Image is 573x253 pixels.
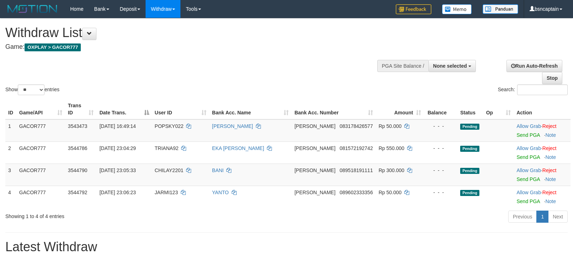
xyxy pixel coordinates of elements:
[433,63,467,69] span: None selected
[5,84,59,95] label: Show entries
[99,190,136,195] span: [DATE] 23:06:23
[5,4,59,14] img: MOTION_logo.png
[427,167,454,174] div: - - -
[294,190,335,195] span: [PERSON_NAME]
[340,145,373,151] span: Copy 081572192742 to clipboard
[514,141,571,164] td: ·
[506,60,562,72] a: Run Auto-Refresh
[5,164,16,186] td: 3
[5,186,16,208] td: 4
[340,190,373,195] span: Copy 089602333356 to clipboard
[514,164,571,186] td: ·
[516,190,541,195] a: Allow Grab
[294,123,335,129] span: [PERSON_NAME]
[542,123,557,129] a: Reject
[427,189,454,196] div: - - -
[155,167,184,173] span: CHILAY2201
[16,186,65,208] td: GACOR777
[516,190,542,195] span: ·
[379,145,404,151] span: Rp 550.000
[379,123,402,129] span: Rp 50.000
[68,190,88,195] span: 3544792
[5,210,233,220] div: Showing 1 to 4 of 4 entries
[460,146,479,152] span: Pending
[96,99,152,119] th: Date Trans.: activate to sort column descending
[212,145,264,151] a: EKA [PERSON_NAME]
[514,99,571,119] th: Action
[379,190,402,195] span: Rp 50.000
[545,132,556,138] a: Note
[155,190,178,195] span: JARMI123
[516,198,540,204] a: Send PGA
[429,60,476,72] button: None selected
[99,145,136,151] span: [DATE] 23:04:29
[536,211,548,223] a: 1
[340,167,373,173] span: Copy 089518191111 to clipboard
[5,43,375,51] h4: Game:
[545,154,556,160] a: Note
[291,99,375,119] th: Bank Acc. Number: activate to sort column ascending
[377,60,429,72] div: PGA Site Balance /
[68,123,88,129] span: 3543473
[516,145,541,151] a: Allow Grab
[545,198,556,204] a: Note
[155,123,184,129] span: POPSKY022
[516,145,542,151] span: ·
[396,4,431,14] img: Feedback.jpg
[427,123,454,130] div: - - -
[516,123,542,129] span: ·
[25,43,81,51] span: OXPLAY > GACOR777
[18,84,44,95] select: Showentries
[16,99,65,119] th: Game/API: activate to sort column ascending
[542,72,562,84] a: Stop
[427,145,454,152] div: - - -
[294,145,335,151] span: [PERSON_NAME]
[155,145,179,151] span: TRIANA92
[457,99,483,119] th: Status
[5,99,16,119] th: ID
[16,119,65,142] td: GACOR777
[542,145,557,151] a: Reject
[16,164,65,186] td: GACOR777
[516,154,540,160] a: Send PGA
[545,176,556,182] a: Note
[5,141,16,164] td: 2
[294,167,335,173] span: [PERSON_NAME]
[498,84,568,95] label: Search:
[508,211,537,223] a: Previous
[460,168,479,174] span: Pending
[483,99,514,119] th: Op: activate to sort column ascending
[516,132,540,138] a: Send PGA
[516,123,541,129] a: Allow Grab
[514,119,571,142] td: ·
[68,145,88,151] span: 3544786
[65,99,97,119] th: Trans ID: activate to sort column ascending
[460,124,479,130] span: Pending
[542,167,557,173] a: Reject
[16,141,65,164] td: GACOR777
[483,4,518,14] img: panduan.png
[460,190,479,196] span: Pending
[212,123,253,129] a: [PERSON_NAME]
[209,99,292,119] th: Bank Acc. Name: activate to sort column ascending
[376,99,424,119] th: Amount: activate to sort column ascending
[5,119,16,142] td: 1
[514,186,571,208] td: ·
[424,99,457,119] th: Balance
[99,123,136,129] span: [DATE] 16:49:14
[379,167,404,173] span: Rp 300.000
[542,190,557,195] a: Reject
[68,167,88,173] span: 3544790
[99,167,136,173] span: [DATE] 23:05:33
[516,167,542,173] span: ·
[442,4,472,14] img: Button%20Memo.svg
[516,176,540,182] a: Send PGA
[516,167,541,173] a: Allow Grab
[340,123,373,129] span: Copy 083178426577 to clipboard
[5,26,375,40] h1: Withdraw List
[517,84,568,95] input: Search:
[548,211,568,223] a: Next
[212,190,229,195] a: YANTO
[152,99,209,119] th: User ID: activate to sort column ascending
[212,167,224,173] a: BANI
